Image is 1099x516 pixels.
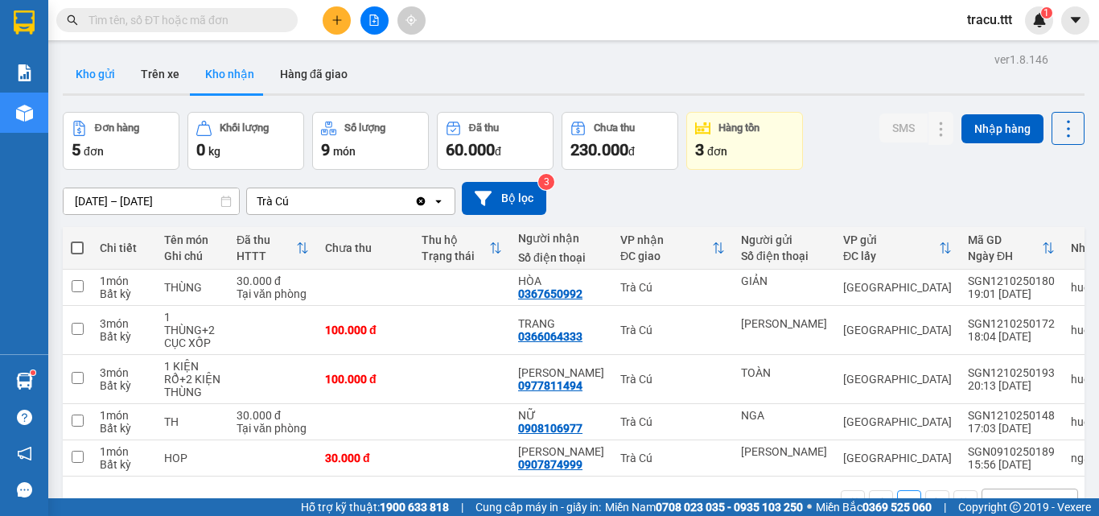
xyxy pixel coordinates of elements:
[741,445,827,458] div: TẤN KIỆT
[1055,496,1068,509] svg: open
[968,250,1042,262] div: Ngày ĐH
[954,10,1025,30] span: tracu.ttt
[63,55,128,93] button: Kho gửi
[968,445,1055,458] div: SGN0910250189
[164,452,220,464] div: HOP
[843,324,952,336] div: [GEOGRAPHIC_DATA]
[620,281,725,294] div: Trà Cú
[237,409,309,422] div: 30.000 đ
[897,490,921,514] button: 1
[164,311,220,349] div: 1 THÙNG+2 CỤC XỐP
[879,114,928,142] button: SMS
[414,195,427,208] svg: Clear value
[570,140,628,159] span: 230.000
[968,379,1055,392] div: 20:13 [DATE]
[968,233,1042,246] div: Mã GD
[164,415,220,428] div: TH
[368,14,380,26] span: file-add
[105,15,143,32] span: Nhận:
[290,193,292,209] input: Selected Trà Cú.
[63,112,179,170] button: Đơn hàng5đơn
[475,498,601,516] span: Cung cấp máy in - giấy in:
[741,366,827,379] div: TOÀN
[237,422,309,435] div: Tại văn phòng
[628,145,635,158] span: đ
[100,241,148,254] div: Chi tiết
[105,14,234,33] div: Trà Vinh
[14,14,93,33] div: Trà Cú
[405,14,417,26] span: aim
[518,275,604,287] div: HÒA
[105,52,234,75] div: 0357939285
[518,422,582,435] div: 0908106977
[164,281,220,294] div: THÙNG
[12,85,96,104] div: 20.000
[461,498,463,516] span: |
[164,250,220,262] div: Ghi chú
[325,241,405,254] div: Chưa thu
[16,373,33,390] img: warehouse-icon
[620,233,712,246] div: VP nhận
[843,281,952,294] div: [GEOGRAPHIC_DATA]
[612,227,733,270] th: Toggle SortBy
[807,504,812,510] span: ⚪️
[208,145,220,158] span: kg
[437,112,554,170] button: Đã thu60.000đ
[100,458,148,471] div: Bất kỳ
[518,287,582,300] div: 0367650992
[321,140,330,159] span: 9
[968,458,1055,471] div: 15:56 [DATE]
[518,379,582,392] div: 0977811494
[17,446,32,461] span: notification
[267,55,360,93] button: Hàng đã giao
[12,86,37,103] span: CR :
[843,415,952,428] div: [GEOGRAPHIC_DATA]
[843,250,939,262] div: ĐC lấy
[237,275,309,287] div: 30.000 đ
[835,227,960,270] th: Toggle SortBy
[17,482,32,497] span: message
[707,145,727,158] span: đơn
[843,452,952,464] div: [GEOGRAPHIC_DATA]
[16,64,33,81] img: solution-icon
[14,10,35,35] img: logo-vxr
[17,410,32,425] span: question-circle
[196,140,205,159] span: 0
[67,14,78,26] span: search
[323,6,351,35] button: plus
[100,317,148,330] div: 3 món
[14,15,39,32] span: Gửi:
[605,498,803,516] span: Miền Nam
[620,373,725,386] div: Trà Cú
[397,6,426,35] button: aim
[518,409,604,422] div: NỮ
[31,370,35,375] sup: 1
[344,122,385,134] div: Số lượng
[695,140,704,159] span: 3
[325,324,405,336] div: 100.000 đ
[594,122,635,134] div: Chưa thu
[518,366,604,379] div: MỸ NGỌC
[968,422,1055,435] div: 17:03 [DATE]
[422,233,489,246] div: Thu hộ
[968,409,1055,422] div: SGN1210250148
[1041,7,1052,19] sup: 1
[741,250,827,262] div: Số điện thoại
[518,330,582,343] div: 0366064333
[538,174,554,190] sup: 3
[422,250,489,262] div: Trạng thái
[64,188,239,214] input: Select a date range.
[1032,13,1047,27] img: icon-new-feature
[331,14,343,26] span: plus
[741,233,827,246] div: Người gửi
[944,498,946,516] span: |
[518,445,604,458] div: TẤN TRUNG
[518,458,582,471] div: 0907874999
[518,251,604,264] div: Số điện thoại
[16,105,33,122] img: warehouse-icon
[620,415,725,428] div: Trà Cú
[718,122,759,134] div: Hàng tồn
[432,195,445,208] svg: open
[741,409,827,422] div: NGA
[220,122,269,134] div: Khối lượng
